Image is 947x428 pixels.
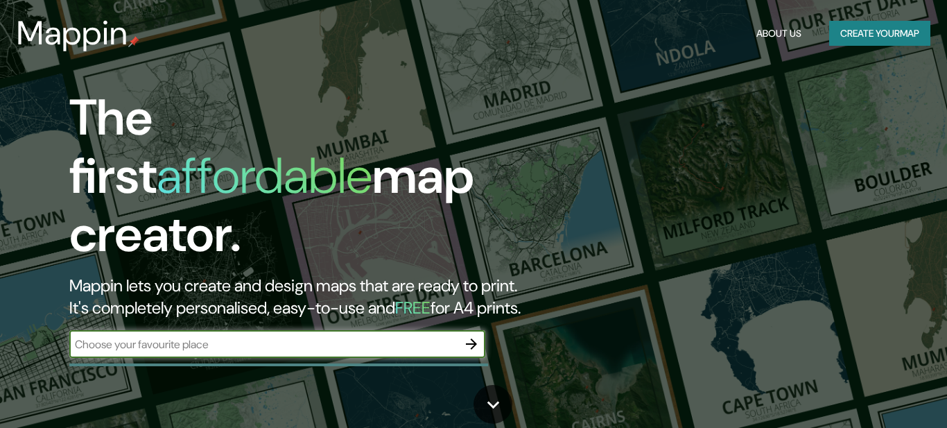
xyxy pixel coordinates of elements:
h5: FREE [395,297,431,318]
input: Choose your favourite place [69,336,458,352]
h1: The first map creator. [69,89,543,275]
img: mappin-pin [128,36,139,47]
h2: Mappin lets you create and design maps that are ready to print. It's completely personalised, eas... [69,275,543,319]
button: Create yourmap [829,21,930,46]
button: About Us [751,21,807,46]
h1: affordable [157,144,372,208]
h3: Mappin [17,14,128,53]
